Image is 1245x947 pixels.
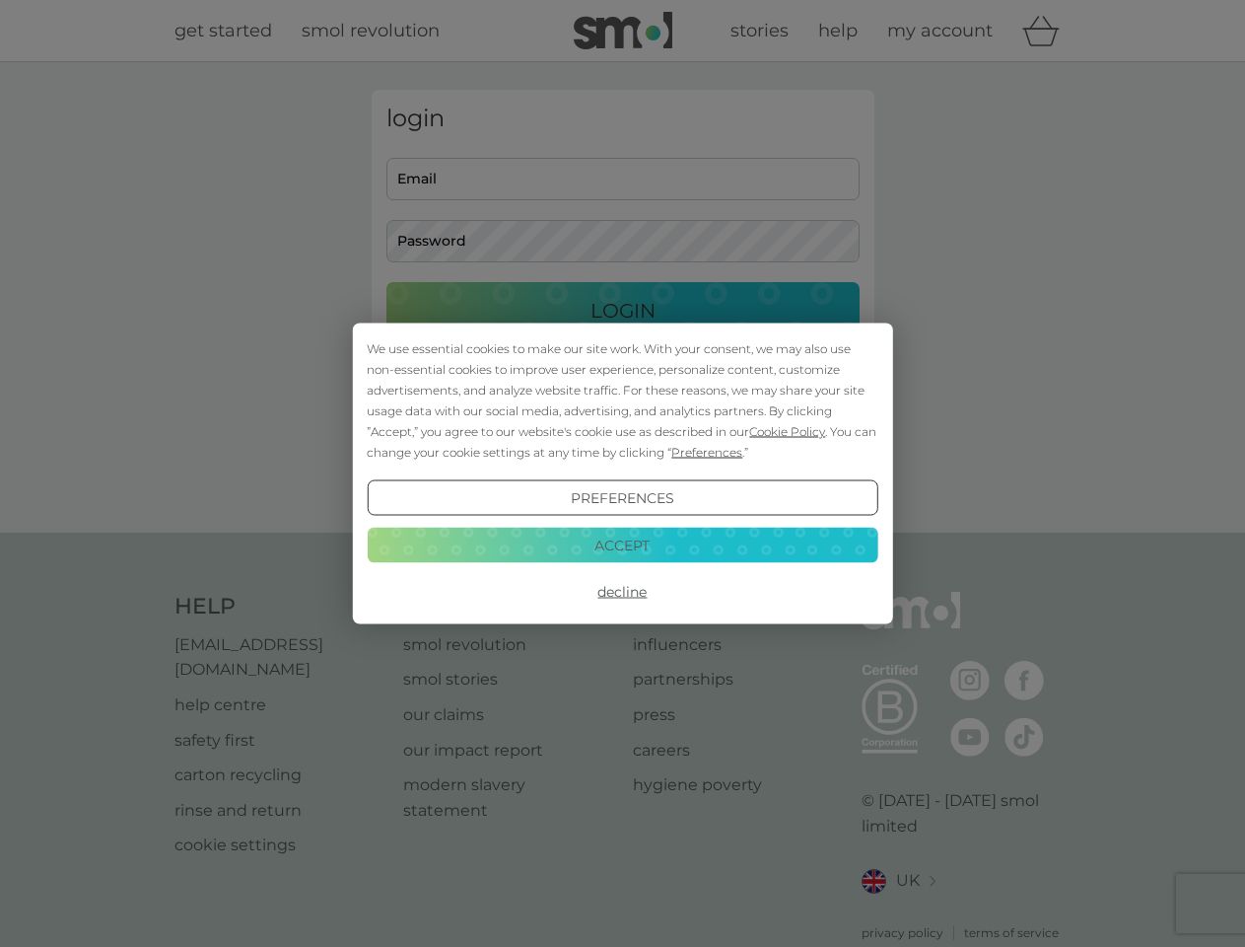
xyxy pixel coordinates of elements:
[749,424,825,439] span: Cookie Policy
[352,324,892,624] div: Cookie Consent Prompt
[367,338,877,463] div: We use essential cookies to make our site work. With your consent, we may also use non-essential ...
[367,527,877,562] button: Accept
[367,574,877,610] button: Decline
[671,445,742,460] span: Preferences
[367,480,877,516] button: Preferences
